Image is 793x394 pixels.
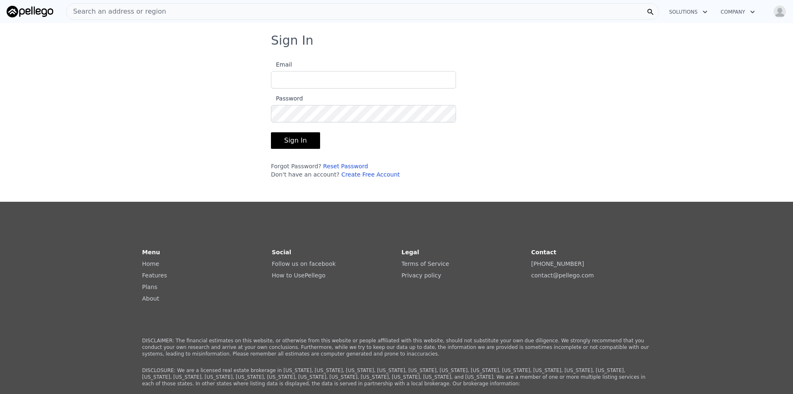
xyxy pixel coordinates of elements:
[271,61,292,68] span: Email
[272,249,291,256] strong: Social
[271,33,522,48] h3: Sign In
[773,5,786,18] img: avatar
[142,367,651,387] p: DISCLOSURE: We are a licensed real estate brokerage in [US_STATE], [US_STATE], [US_STATE], [US_ST...
[142,295,159,302] a: About
[271,132,320,149] button: Sign In
[271,71,456,88] input: Email
[142,337,651,357] p: DISCLAIMER: The financial estimates on this website, or otherwise from this website or people aff...
[142,284,157,290] a: Plans
[66,7,166,17] span: Search an address or region
[531,249,556,256] strong: Contact
[7,6,53,17] img: Pellego
[142,260,159,267] a: Home
[401,260,449,267] a: Terms of Service
[531,272,594,279] a: contact@pellego.com
[142,249,160,256] strong: Menu
[323,163,368,170] a: Reset Password
[272,272,325,279] a: How to UsePellego
[531,260,584,267] a: [PHONE_NUMBER]
[271,95,303,102] span: Password
[272,260,336,267] a: Follow us on facebook
[714,5,762,19] button: Company
[401,249,419,256] strong: Legal
[271,162,456,179] div: Forgot Password? Don't have an account?
[662,5,714,19] button: Solutions
[142,272,167,279] a: Features
[341,171,400,178] a: Create Free Account
[271,105,456,122] input: Password
[401,272,441,279] a: Privacy policy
